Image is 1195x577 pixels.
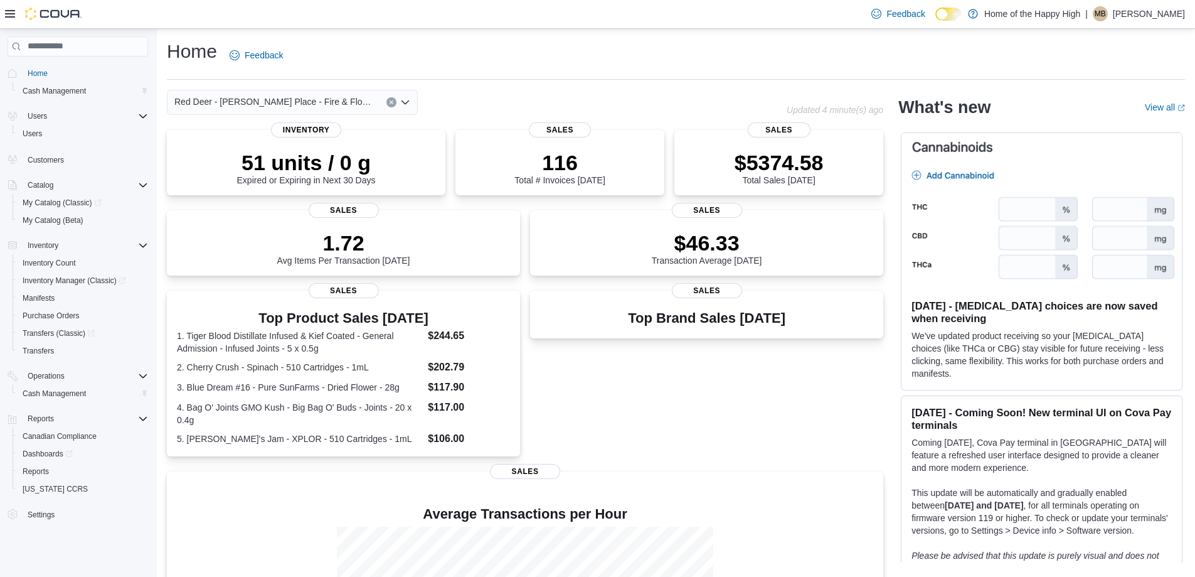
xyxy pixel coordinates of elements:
span: Settings [28,510,55,520]
span: Inventory Manager (Classic) [23,276,126,286]
a: Feedback [225,43,288,68]
span: Manifests [18,291,148,306]
button: Canadian Compliance [13,428,153,445]
button: Transfers [13,342,153,360]
a: My Catalog (Classic) [18,195,107,210]
a: Inventory Count [18,256,81,271]
span: Cash Management [23,389,86,399]
h1: Home [167,39,217,64]
button: Reports [23,411,59,426]
a: Dashboards [18,446,78,461]
a: My Catalog (Beta) [18,213,88,228]
button: Cash Management [13,82,153,100]
button: Manifests [13,289,153,307]
span: My Catalog (Classic) [23,198,102,208]
span: Purchase Orders [23,311,80,321]
dt: 3. Blue Dream #16 - Pure SunFarms - Dried Flower - 28g [177,381,423,394]
a: Transfers (Classic) [13,325,153,342]
a: Manifests [18,291,60,306]
span: Reports [23,411,148,426]
a: Purchase Orders [18,308,85,323]
div: Matthaeus Baalam [1093,6,1108,21]
span: Customers [23,151,148,167]
button: Users [13,125,153,143]
p: Updated 4 minute(s) ago [787,105,883,115]
dd: $106.00 [428,431,510,446]
span: Washington CCRS [18,482,148,497]
a: [US_STATE] CCRS [18,482,93,497]
span: Sales [309,283,379,298]
span: Red Deer - [PERSON_NAME] Place - Fire & Flower [174,94,374,109]
span: Inventory Count [23,258,76,268]
span: Users [23,109,148,124]
span: Inventory [271,122,341,138]
button: Inventory [3,237,153,254]
span: Operations [28,371,65,381]
p: This update will be automatically and gradually enabled between , for all terminals operating on ... [911,487,1172,537]
a: Cash Management [18,386,91,401]
button: Reports [13,463,153,480]
button: Reports [3,410,153,428]
span: Home [23,65,148,81]
span: Reports [23,466,49,477]
span: Transfers (Classic) [23,328,95,338]
span: Sales [309,203,379,218]
h3: [DATE] - Coming Soon! New terminal UI on Cova Pay terminals [911,406,1172,431]
dt: 2. Cherry Crush - Spinach - 510 Cartridges - 1mL [177,361,423,374]
span: Users [23,129,42,139]
button: Inventory [23,238,63,253]
button: Catalog [23,178,58,193]
span: Inventory [28,240,58,251]
p: We've updated product receiving so your [MEDICAL_DATA] choices (like THCa or CBG) stay visible fo... [911,330,1172,380]
span: Home [28,68,48,78]
span: Canadian Compliance [18,429,148,444]
span: Dashboards [18,446,148,461]
span: MB [1095,6,1106,21]
span: Reports [18,464,148,479]
span: Sales [672,283,742,298]
a: Home [23,66,53,81]
nav: Complex example [8,59,148,556]
span: Operations [23,369,148,384]
button: Open list of options [400,97,410,107]
span: Catalog [28,180,53,190]
p: 1.72 [277,230,410,256]
a: Inventory Manager (Classic) [18,273,131,288]
button: Operations [23,369,70,384]
a: Inventory Manager (Classic) [13,272,153,289]
div: Expired or Expiring in Next 30 Days [237,150,376,185]
span: My Catalog (Beta) [23,215,83,225]
dd: $117.90 [428,380,510,395]
button: Customers [3,150,153,168]
span: Cash Management [23,86,86,96]
div: Total Sales [DATE] [735,150,824,185]
h3: [DATE] - [MEDICAL_DATA] choices are now saved when receiving [911,299,1172,325]
span: [US_STATE] CCRS [23,484,88,494]
button: Inventory Count [13,254,153,272]
a: Feedback [866,1,930,26]
h3: Top Product Sales [DATE] [177,311,510,326]
button: Operations [3,367,153,385]
p: [PERSON_NAME] [1113,6,1185,21]
dt: 1. Tiger Blood Distillate Infused & Kief Coated - General Admission - Infused Joints - 5 x 0.5g [177,330,423,355]
button: Clear input [386,97,396,107]
dd: $117.00 [428,400,510,415]
div: Transaction Average [DATE] [652,230,762,266]
span: My Catalog (Classic) [18,195,148,210]
dd: $202.79 [428,360,510,375]
span: Purchase Orders [18,308,148,323]
p: 51 units / 0 g [237,150,376,175]
button: [US_STATE] CCRS [13,480,153,498]
span: Cash Management [18,386,148,401]
button: Cash Management [13,385,153,402]
a: Users [18,126,47,141]
span: Sales [748,122,810,138]
p: | [1085,6,1088,21]
span: Canadian Compliance [23,431,97,441]
p: 116 [514,150,605,175]
button: Catalog [3,176,153,194]
div: Avg Items Per Transaction [DATE] [277,230,410,266]
p: $46.33 [652,230,762,256]
button: Home [3,64,153,82]
span: Feedback [886,8,925,20]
